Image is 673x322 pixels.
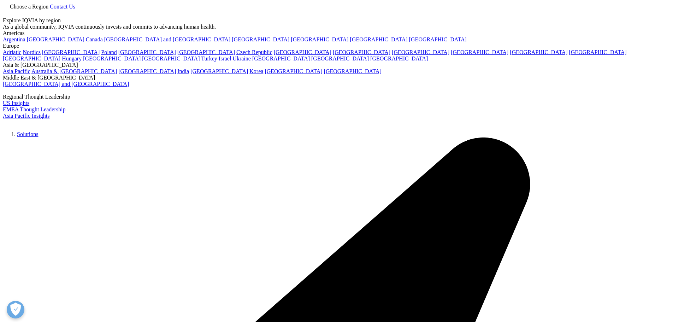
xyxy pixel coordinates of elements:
a: Czech Republic [236,49,272,55]
div: Explore IQVIA by region [3,17,670,24]
div: Americas [3,30,670,36]
a: [GEOGRAPHIC_DATA] [569,49,627,55]
a: [GEOGRAPHIC_DATA] [510,49,567,55]
a: [GEOGRAPHIC_DATA] [3,55,60,62]
div: Asia & [GEOGRAPHIC_DATA] [3,62,670,68]
a: Israel [219,55,231,62]
a: Australia & [GEOGRAPHIC_DATA] [31,68,117,74]
a: [GEOGRAPHIC_DATA] [232,36,289,42]
a: [GEOGRAPHIC_DATA] [177,49,235,55]
a: Asia Pacific Insights [3,113,49,119]
a: [GEOGRAPHIC_DATA] [274,49,331,55]
div: As a global community, IQVIA continuously invests and commits to advancing human health. [3,24,670,30]
a: [GEOGRAPHIC_DATA] and [GEOGRAPHIC_DATA] [104,36,230,42]
div: Middle East & [GEOGRAPHIC_DATA] [3,75,670,81]
a: Korea [249,68,263,74]
a: [GEOGRAPHIC_DATA] [42,49,100,55]
a: [GEOGRAPHIC_DATA] [392,49,449,55]
a: Nordics [23,49,41,55]
a: Adriatic [3,49,21,55]
a: [GEOGRAPHIC_DATA] [350,36,408,42]
a: [GEOGRAPHIC_DATA] [409,36,467,42]
a: [GEOGRAPHIC_DATA] [324,68,382,74]
a: Argentina [3,36,25,42]
a: [GEOGRAPHIC_DATA] [118,68,176,74]
span: Choose a Region [10,4,48,10]
a: [GEOGRAPHIC_DATA] [265,68,322,74]
a: [GEOGRAPHIC_DATA] [142,55,200,62]
a: [GEOGRAPHIC_DATA] [291,36,348,42]
div: Regional Thought Leadership [3,94,670,100]
a: [GEOGRAPHIC_DATA] [27,36,84,42]
a: [GEOGRAPHIC_DATA] [333,49,390,55]
a: [GEOGRAPHIC_DATA] and [GEOGRAPHIC_DATA] [3,81,129,87]
a: US Insights [3,100,29,106]
a: Canada [86,36,103,42]
button: Abrir preferencias [7,301,24,318]
a: [GEOGRAPHIC_DATA] [370,55,428,62]
div: Europe [3,43,670,49]
a: Solutions [17,131,38,137]
a: [GEOGRAPHIC_DATA] [311,55,369,62]
a: Turkey [201,55,217,62]
a: Ukraine [232,55,251,62]
a: Poland [101,49,117,55]
a: [GEOGRAPHIC_DATA] [83,55,141,62]
a: [GEOGRAPHIC_DATA] [118,49,176,55]
a: Asia Pacific [3,68,30,74]
a: [GEOGRAPHIC_DATA] [252,55,310,62]
a: [GEOGRAPHIC_DATA] [190,68,248,74]
a: [GEOGRAPHIC_DATA] [451,49,508,55]
a: India [177,68,189,74]
a: Hungary [62,55,82,62]
a: EMEA Thought Leadership [3,106,65,112]
a: Contact Us [50,4,75,10]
